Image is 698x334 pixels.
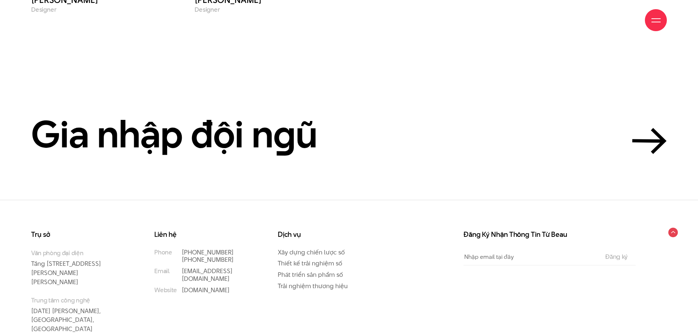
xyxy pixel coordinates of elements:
[464,249,597,265] input: Nhập email tại đây
[273,108,296,160] en: g
[278,282,348,290] a: Trải nghiệm thương hiệu
[31,231,125,238] h3: Trụ sở
[154,249,172,256] small: Phone
[31,296,125,305] small: Trung tâm công nghệ
[154,286,177,294] small: Website
[278,248,345,257] a: Xây dựng chiến lược số
[182,267,233,283] a: [EMAIL_ADDRESS][DOMAIN_NAME]
[278,259,342,268] a: Thiết kế trải nghiệm số
[603,253,630,260] input: Đăng ký
[182,248,234,257] a: [PHONE_NUMBER]
[31,296,125,334] p: [DATE] [PERSON_NAME], [GEOGRAPHIC_DATA], [GEOGRAPHIC_DATA]
[31,249,125,257] small: Văn phòng đại diện
[154,231,248,238] h3: Liên hệ
[31,114,667,154] a: Gia nhập đội ngũ
[464,231,636,238] h3: Đăng Ký Nhận Thông Tin Từ Beau
[278,270,343,279] a: Phát triển sản phẩm số
[182,286,230,294] a: [DOMAIN_NAME]
[182,255,234,264] a: [PHONE_NUMBER]
[31,249,125,287] p: Tầng [STREET_ADDRESS][PERSON_NAME][PERSON_NAME]
[154,267,169,275] small: Email
[31,114,317,154] h2: Gia nhập đội n ũ
[278,231,372,238] h3: Dịch vụ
